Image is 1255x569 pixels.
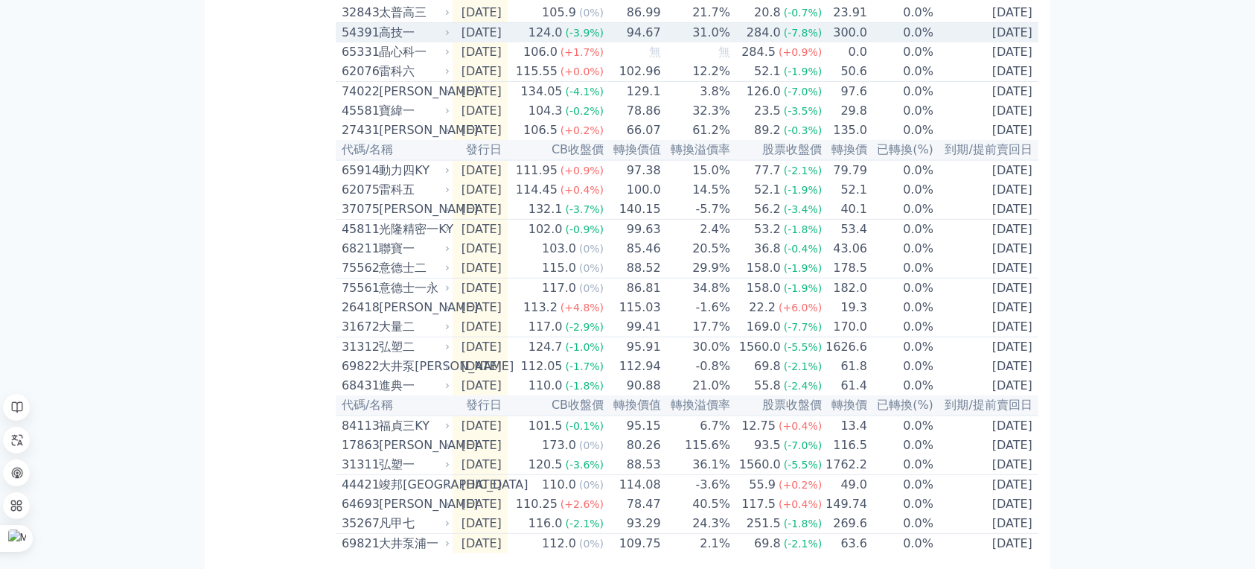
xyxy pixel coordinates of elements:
th: 到期/提前賣回日 [934,140,1038,160]
span: (-0.1%) [566,420,604,432]
td: 61.2% [662,121,731,140]
td: 0.0% [868,495,934,514]
td: 6.7% [662,416,731,436]
th: CB收盤價 [508,395,604,416]
td: 0.0 [823,42,868,62]
div: 大量二 [379,318,447,336]
th: 股票收盤價 [731,395,823,416]
div: 1560.0 [736,338,784,356]
span: (-5.5%) [784,459,823,471]
div: 52.1 [751,63,784,80]
td: 61.8 [823,357,868,376]
td: [DATE] [453,3,508,23]
div: 284.5 [738,43,779,61]
div: 23.5 [751,102,784,120]
td: 36.1% [662,455,731,475]
td: 95.91 [604,337,662,357]
span: (-7.0%) [784,439,823,451]
div: 104.3 [526,102,566,120]
td: 114.08 [604,475,662,495]
td: [DATE] [453,317,508,337]
div: 132.1 [526,200,566,218]
td: [DATE] [934,200,1038,220]
span: (+4.8%) [561,302,604,314]
div: 竣邦[GEOGRAPHIC_DATA] [379,476,447,494]
td: [DATE] [453,23,508,43]
td: [DATE] [453,337,508,357]
div: 45581 [342,102,375,120]
div: 62076 [342,63,375,80]
td: [DATE] [934,220,1038,240]
td: [DATE] [453,82,508,102]
td: [DATE] [453,62,508,82]
div: 106.5 [520,121,561,139]
td: 43.06 [823,239,868,258]
td: [DATE] [453,475,508,495]
div: 101.5 [526,417,566,435]
div: 114.45 [513,181,561,199]
div: 37075 [342,200,375,218]
div: 55.9 [747,476,779,494]
td: [DATE] [934,298,1038,317]
td: [DATE] [934,23,1038,43]
div: 54391 [342,24,375,42]
td: [DATE] [934,337,1038,357]
div: 158.0 [744,259,784,277]
td: -3.6% [662,475,731,495]
td: [DATE] [453,42,508,62]
div: 169.0 [744,318,784,336]
td: [DATE] [934,82,1038,102]
span: 無 [718,45,730,59]
th: 轉換價 [823,395,868,416]
div: 65914 [342,162,375,179]
div: 福貞三KY [379,417,447,435]
div: [PERSON_NAME] [379,436,447,454]
div: 大井泵[PERSON_NAME] [379,357,447,375]
th: 代碼/名稱 [336,140,453,160]
div: 68431 [342,377,375,395]
td: 50.6 [823,62,868,82]
td: 178.5 [823,258,868,279]
div: 55.8 [751,377,784,395]
span: (0%) [579,282,604,294]
div: 意德士二 [379,259,447,277]
th: 已轉換(%) [868,395,934,416]
td: 115.03 [604,298,662,317]
div: 117.0 [526,318,566,336]
div: 134.05 [518,83,566,101]
span: (0%) [579,439,604,451]
span: (0%) [579,243,604,255]
td: 100.0 [604,180,662,200]
td: 79.79 [823,160,868,180]
td: [DATE] [934,376,1038,395]
td: 300.0 [823,23,868,43]
td: [DATE] [453,376,508,395]
div: 113.2 [520,299,561,317]
div: 75561 [342,279,375,297]
td: 2.4% [662,220,731,240]
td: [DATE] [453,121,508,140]
td: 12.2% [662,62,731,82]
span: (-0.9%) [566,223,604,235]
span: (-5.5%) [784,341,823,353]
div: 77.7 [751,162,784,179]
span: (-0.3%) [784,124,823,136]
span: (-1.7%) [566,360,604,372]
td: 29.9% [662,258,731,279]
div: 12.75 [738,417,779,435]
div: 115.0 [539,259,579,277]
td: 0.0% [868,239,934,258]
td: 0.0% [868,475,934,495]
td: 0.0% [868,317,934,337]
span: (-1.9%) [784,184,823,196]
td: [DATE] [453,455,508,475]
td: 140.15 [604,200,662,220]
div: 105.9 [539,4,579,22]
span: (+6.0%) [779,302,822,314]
td: 112.94 [604,357,662,376]
div: 太普高三 [379,4,447,22]
span: (+0.9%) [779,46,822,58]
div: 69822 [342,357,375,375]
td: 182.0 [823,279,868,299]
td: 0.0% [868,357,934,376]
